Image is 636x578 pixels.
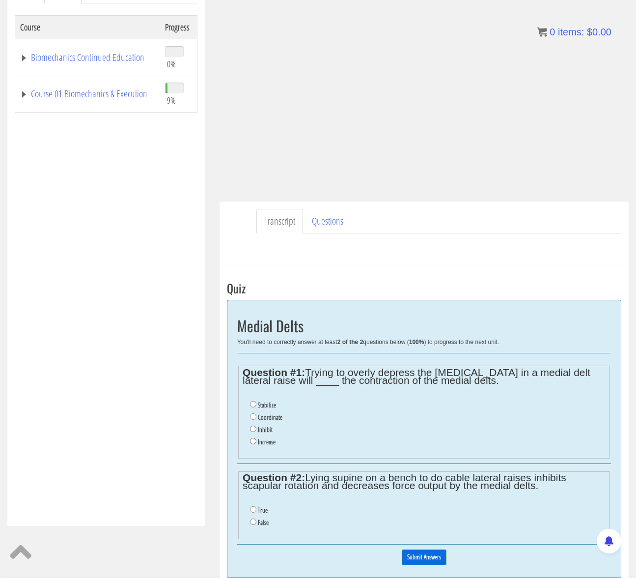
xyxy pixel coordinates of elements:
[587,27,611,37] bdi: 0.00
[258,413,282,421] label: Coordinate
[243,474,606,490] legend: Lying supine on a bench to do cable lateral raises inhibits scapular rotation and decreases force...
[20,89,155,99] a: Course 01 Biomechanics & Execution
[243,472,305,483] strong: Question #2:
[304,209,351,234] a: Questions
[537,27,547,37] img: icon11.png
[167,58,176,69] span: 0%
[402,549,446,565] input: Submit Answers
[237,339,611,346] div: You'll need to correctly answer at least questions below ( ) to progress to the next unit.
[258,519,269,526] label: False
[160,15,197,39] th: Progress
[237,318,611,334] h2: Medial Delts
[243,367,305,378] strong: Question #1:
[258,426,273,433] label: Inhibit
[243,369,606,384] legend: Trying to overly depress the [MEDICAL_DATA] in a medial delt lateral raise will ____ the contract...
[550,27,555,37] span: 0
[15,15,161,39] th: Course
[167,95,176,106] span: 9%
[587,27,592,37] span: $
[258,438,276,446] label: Increase
[558,27,584,37] span: items:
[256,209,303,234] a: Transcript
[227,282,621,294] h3: Quiz
[537,27,611,37] a: 0 items: $0.00
[337,339,363,346] b: 2 of the 2
[258,401,276,409] label: Stabilize
[409,339,424,346] b: 100%
[20,53,155,62] a: Biomechanics Continued Education
[258,506,268,514] label: True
